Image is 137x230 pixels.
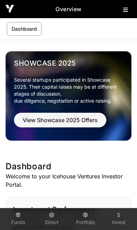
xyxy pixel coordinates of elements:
[6,51,131,141] img: Showcase 2025
[14,5,123,13] h2: Overview
[14,76,123,104] p: Several startups participated in Showcase 2025. Their capital raises may be at different stages o...
[105,210,133,229] a: Invest
[7,22,41,36] a: Dashboard
[14,120,106,127] a: View Showcase 2025 Offers
[71,210,99,229] a: Portfolio
[38,210,66,229] a: Direct
[14,58,123,68] a: Showcase 2025
[6,161,131,172] h1: Dashboard
[6,172,131,189] p: Welcome to your Icehouse Ventures Investor Portal.
[14,113,106,127] button: View Showcase 2025 Offers
[6,5,14,13] img: Icehouse Ventures Logo
[13,205,124,214] h2: Investment Performance
[23,116,98,124] span: View Showcase 2025 Offers
[4,210,32,229] a: Funds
